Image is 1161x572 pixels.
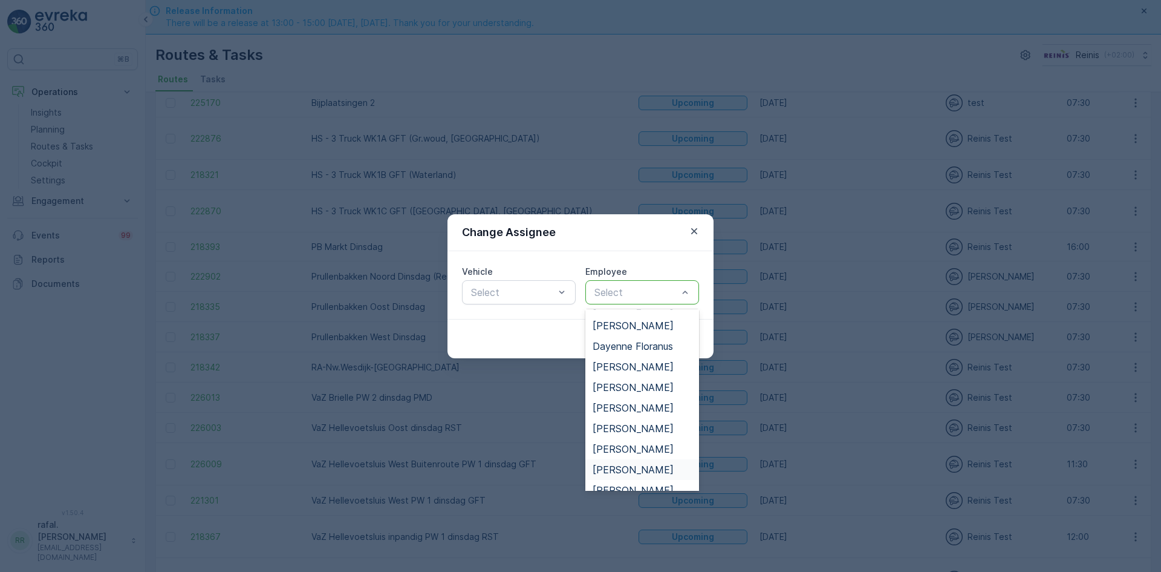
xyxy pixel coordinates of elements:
label: Vehicle [462,266,493,277]
span: [PERSON_NAME] [593,403,674,413]
span: [PERSON_NAME] [593,485,674,496]
span: [PERSON_NAME] [593,423,674,434]
span: Dayenne Floranus [593,341,673,352]
span: [PERSON_NAME] [593,300,674,311]
span: [PERSON_NAME] [593,320,674,331]
span: [PERSON_NAME] [593,444,674,455]
span: [PERSON_NAME] [593,382,674,393]
span: [PERSON_NAME] [593,464,674,475]
label: Employee [585,266,627,277]
span: [PERSON_NAME] [593,361,674,372]
p: Select [594,285,678,300]
p: Change Assignee [462,224,556,241]
p: Select [471,285,554,300]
